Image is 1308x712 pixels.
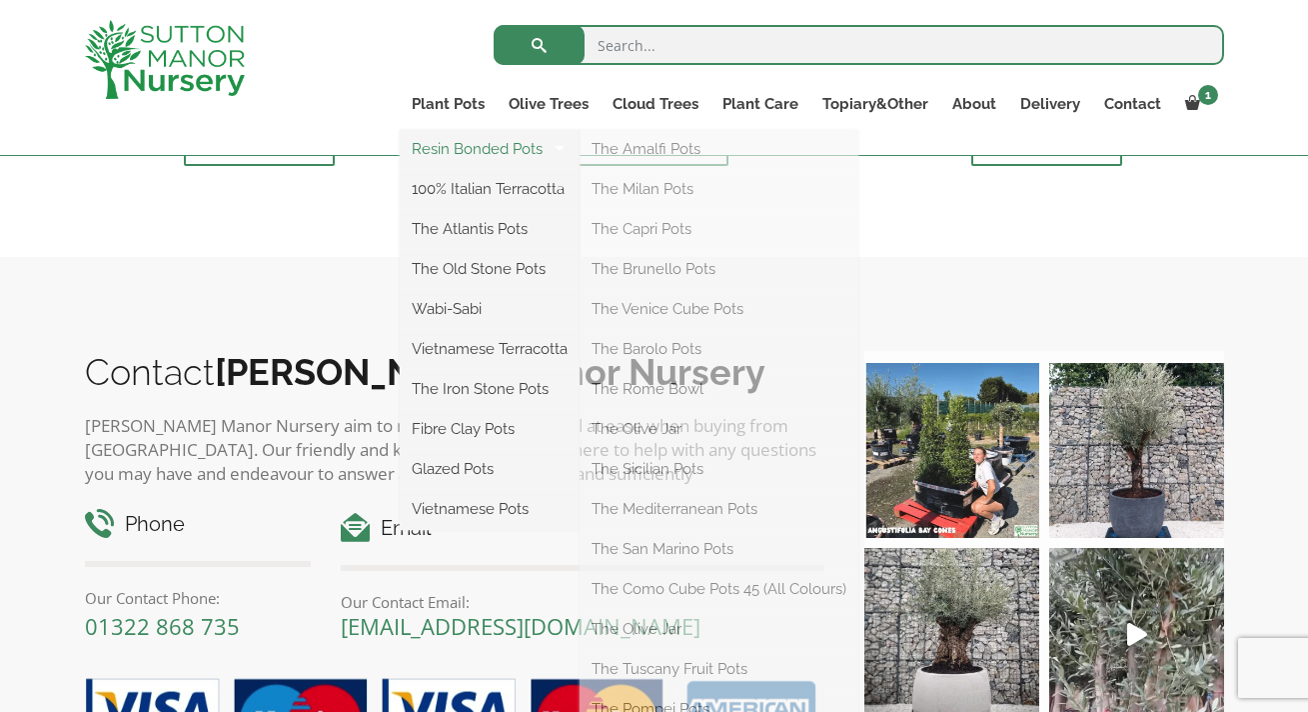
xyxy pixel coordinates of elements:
a: About [940,90,1008,118]
a: Vietnamese Pots [400,494,580,524]
h4: Phone [85,509,312,540]
a: The San Marino Pots [580,534,858,564]
a: Glazed Pots [400,454,580,484]
b: [PERSON_NAME] Manor Nursery [215,351,765,393]
a: The Olive Jar [580,614,858,644]
a: The Amalfi Pots [580,134,858,164]
a: The Capri Pots [580,214,858,244]
a: Resin Bonded Pots [400,134,580,164]
a: Fibre Clay Pots [400,414,580,444]
a: The Olive Jar [580,414,858,444]
a: The Como Cube Pots 45 (All Colours) [580,574,858,604]
a: Cloud Trees [601,90,710,118]
a: The Atlantis Pots [400,214,580,244]
a: Topiary&Other [810,90,940,118]
a: The Rome Bowl [580,374,858,404]
h2: Contact [85,351,824,393]
a: [EMAIL_ADDRESS][DOMAIN_NAME] [341,611,700,641]
a: 01322 868 735 [85,611,240,641]
input: Search... [494,25,1224,65]
p: Our Contact Email: [341,590,823,614]
a: Delivery [1008,90,1092,118]
a: Plant Pots [400,90,497,118]
a: 100% Italian Terracotta [400,174,580,204]
a: The Iron Stone Pots [400,374,580,404]
a: Vietnamese Terracotta [400,334,580,364]
a: The Brunello Pots [580,254,858,284]
a: The Barolo Pots [580,334,858,364]
a: Wabi-Sabi [400,294,580,324]
a: The Sicilian Pots [580,454,858,484]
a: The Venice Cube Pots [580,294,858,324]
img: A beautiful multi-stem Spanish Olive tree potted in our luxurious fibre clay pots 😍😍 [1049,363,1224,538]
svg: Play [1127,623,1147,646]
img: logo [85,20,245,99]
a: 1 [1173,90,1224,118]
a: Contact [1092,90,1173,118]
a: The Mediterranean Pots [580,494,858,524]
a: The Milan Pots [580,174,858,204]
a: Olive Trees [497,90,601,118]
span: 1 [1198,85,1218,105]
p: [PERSON_NAME] Manor Nursery aim to make all customers feel at ease when buying from [GEOGRAPHIC_D... [85,414,824,486]
a: The Tuscany Fruit Pots [580,654,858,684]
p: Our Contact Phone: [85,586,312,610]
a: The Old Stone Pots [400,254,580,284]
a: Plant Care [710,90,810,118]
img: Our elegant & picturesque Angustifolia Cones are an exquisite addition to your Bay Tree collectio... [864,363,1039,538]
